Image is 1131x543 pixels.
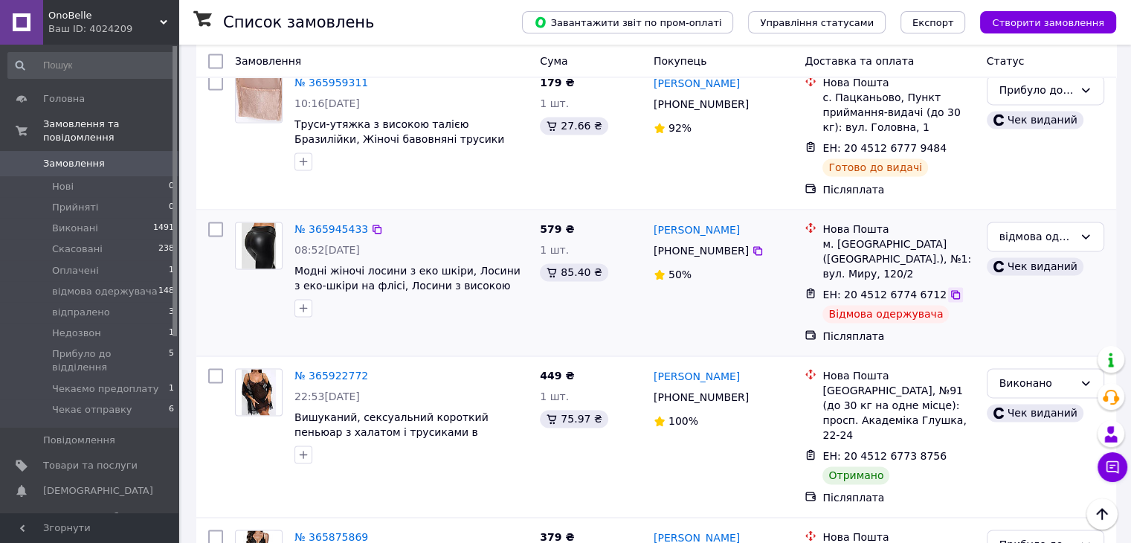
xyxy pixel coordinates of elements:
span: 179 ₴ [540,77,574,89]
div: Чек виданий [987,257,1083,275]
span: Скасовані [52,242,103,256]
img: Фото товару [242,222,277,269]
div: Післяплата [822,329,974,344]
button: Управління статусами [748,11,886,33]
span: 10:16[DATE] [294,97,360,109]
a: № 365875869 [294,531,368,543]
div: Відмова одержувача [822,305,949,323]
div: [PHONE_NUMBER] [651,387,752,408]
div: Післяплата [822,182,974,197]
span: Замовлення [43,157,105,170]
span: 0 [169,180,174,193]
span: Виконані [52,222,98,235]
span: Покупець [654,55,706,67]
button: Створити замовлення [980,11,1116,33]
span: Замовлення та повідомлення [43,118,178,144]
div: [PHONE_NUMBER] [651,240,752,261]
a: [PERSON_NAME] [654,222,740,237]
span: OnoBelle [48,9,160,22]
div: 27.66 ₴ [540,117,608,135]
div: Готово до видачі [822,158,928,176]
img: Фото товару [236,76,282,122]
span: 6 [169,403,174,417]
a: № 365945433 [294,223,368,235]
span: 238 [158,242,174,256]
span: 1 [169,264,174,277]
a: Модні жіночі лосини з еко шкіри, Лосини з еко-шкіри на флісі, Лосини з високою посадкою екошкіра 46 [294,265,521,306]
span: відпралено [52,306,110,319]
a: Труси-утяжка з високою талією Бразилійки, Жіночі бавовняні трусики Moment, Труси під сукню для ст... [294,118,517,175]
span: 379 ₴ [540,531,574,543]
span: 3 [169,306,174,319]
span: Статус [987,55,1025,67]
span: Недозвон [52,327,101,340]
div: Ваш ID: 4024209 [48,22,178,36]
div: відмова одержувача [999,228,1074,245]
span: Головна [43,92,85,106]
span: Чекає отправку [52,403,132,417]
div: Чек виданий [987,111,1083,129]
button: Експорт [900,11,966,33]
span: Нові [52,180,74,193]
button: Завантажити звіт по пром-оплаті [522,11,733,33]
span: 92% [668,122,692,134]
a: Вишуканий, сексуальний короткий пеньюар з халатом і трусиками в комплекті Feeling, Жіночий ажурни... [294,411,497,468]
div: Виконано [999,375,1074,391]
div: с. Пацканьово, Пункт приймання-видачі (до 30 кг): вул. Головна, 1 [822,90,974,135]
span: 1 шт. [540,97,569,109]
span: 100% [668,415,698,427]
span: Оплачені [52,264,99,277]
span: 1 шт. [540,244,569,256]
span: Прибуло до відділення [52,347,169,374]
div: [PHONE_NUMBER] [651,94,752,115]
div: Чек виданий [987,404,1083,422]
span: відмова одержувача [52,285,158,298]
span: Чекаємо предоплату [52,382,159,396]
span: ЕН: 20 4512 6773 8756 [822,450,947,462]
a: № 365959311 [294,77,368,89]
a: Фото товару [235,222,283,269]
span: ЕН: 20 4512 6777 9484 [822,142,947,154]
div: 85.40 ₴ [540,263,608,281]
span: Доставка та оплата [805,55,914,67]
span: 1 шт. [540,391,569,402]
input: Пошук [7,52,175,79]
span: 579 ₴ [540,223,574,235]
a: Фото товару [235,75,283,123]
div: Нова Пошта [822,368,974,383]
div: Нова Пошта [822,222,974,237]
span: Показники роботи компанії [43,510,138,537]
button: Чат з покупцем [1098,452,1127,482]
a: Створити замовлення [965,16,1116,28]
span: [DEMOGRAPHIC_DATA] [43,484,153,498]
span: Товари та послуги [43,459,138,472]
span: Замовлення [235,55,301,67]
span: 1 [169,327,174,340]
span: 449 ₴ [540,370,574,382]
button: Наверх [1086,498,1118,530]
div: [GEOGRAPHIC_DATA], №91 (до 30 кг на одне місце): просп. Академіка Глушка, 22-24 [822,383,974,443]
span: Створити замовлення [992,17,1104,28]
span: Завантажити звіт по пром-оплаті [534,16,721,29]
div: Прибуло до відділення [999,82,1074,98]
div: 75.97 ₴ [540,410,608,428]
a: Фото товару [235,368,283,416]
span: Cума [540,55,567,67]
span: 22:53[DATE] [294,391,360,402]
span: 08:52[DATE] [294,244,360,256]
span: Експорт [912,17,954,28]
span: 5 [169,347,174,374]
span: 1 [169,382,174,396]
span: Повідомлення [43,434,115,447]
a: № 365922772 [294,370,368,382]
div: Післяплата [822,490,974,505]
span: 1491 [153,222,174,235]
h1: Список замовлень [223,13,374,31]
div: Нова Пошта [822,75,974,90]
div: м. [GEOGRAPHIC_DATA] ([GEOGRAPHIC_DATA].), №1: вул. Миру, 120/2 [822,237,974,281]
span: Управління статусами [760,17,874,28]
span: Прийняті [52,201,98,214]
